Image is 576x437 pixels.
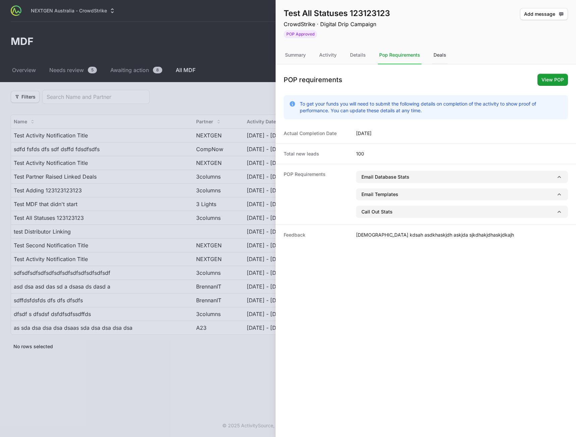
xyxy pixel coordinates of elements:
[356,232,514,238] dd: [DEMOGRAPHIC_DATA] kdsah asdkhaskjdh askjda sjkdhakjdhaskjdkajh
[284,20,390,28] p: CrowdStrike · Digital Drip Campaign
[284,232,348,238] dt: Feedback
[276,46,576,64] nav: Tabs
[524,10,564,18] span: Add message
[432,46,448,64] div: Deals
[520,8,568,20] button: Add message
[284,130,348,137] dt: Actual Completion Date
[356,150,364,157] dd: 100
[541,76,564,84] span: View POP
[520,8,568,38] div: Activity actions
[537,74,568,86] button: View POP
[356,206,568,218] button: Call Out Stats
[284,46,307,64] div: Summary
[356,130,371,137] dd: [DATE]
[284,171,348,218] dt: POP Requirements
[356,188,568,200] button: Email Templates
[284,75,342,84] h1: POP requirements
[284,150,348,157] dt: Total new leads
[318,46,338,64] div: Activity
[284,8,390,19] h1: Test All Statuses 123123123
[284,29,390,38] span: Activity Status
[300,101,563,114] p: To get your funds you will need to submit the following details on completion of the activity to ...
[378,46,421,64] div: Pop Requirements
[349,46,367,64] div: Details
[356,171,568,183] button: Email Database Stats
